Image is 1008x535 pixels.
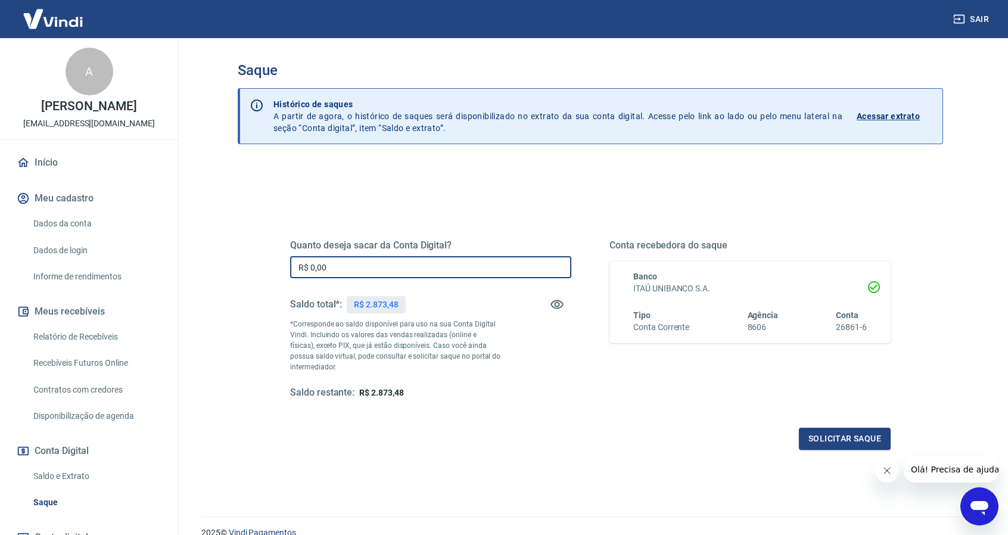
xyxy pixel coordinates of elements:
a: Início [14,150,164,176]
a: Disponibilização de agenda [29,404,164,428]
span: Agência [748,310,779,320]
p: Histórico de saques [273,98,842,110]
button: Sair [951,8,994,30]
span: Banco [633,272,657,281]
a: Dados de login [29,238,164,263]
a: Saldo e Extrato [29,464,164,489]
h6: ITAÚ UNIBANCO S.A. [633,282,867,295]
button: Solicitar saque [799,428,891,450]
h6: 26861-6 [836,321,867,334]
button: Meu cadastro [14,185,164,211]
h5: Quanto deseja sacar da Conta Digital? [290,239,571,251]
p: *Corresponde ao saldo disponível para uso na sua Conta Digital Vindi. Incluindo os valores das ve... [290,319,501,372]
p: R$ 2.873,48 [354,298,398,311]
h6: Conta Corrente [633,321,689,334]
a: Saque [29,490,164,515]
span: Olá! Precisa de ajuda? [7,8,100,18]
a: Acessar extrato [857,98,933,134]
span: Tipo [633,310,651,320]
a: Informe de rendimentos [29,265,164,289]
iframe: Fechar mensagem [875,459,899,483]
a: Dados da conta [29,211,164,236]
button: Conta Digital [14,438,164,464]
h5: Saldo restante: [290,387,354,399]
img: Vindi [14,1,92,37]
a: Contratos com credores [29,378,164,402]
span: Conta [836,310,858,320]
a: Recebíveis Futuros Online [29,351,164,375]
iframe: Botão para abrir a janela de mensagens [960,487,998,525]
p: Acessar extrato [857,110,920,122]
button: Meus recebíveis [14,298,164,325]
h5: Conta recebedora do saque [609,239,891,251]
iframe: Mensagem da empresa [904,456,998,483]
div: A [66,48,113,95]
h3: Saque [238,62,943,79]
h5: Saldo total*: [290,298,342,310]
span: R$ 2.873,48 [359,388,403,397]
h6: 8606 [748,321,779,334]
p: A partir de agora, o histórico de saques será disponibilizado no extrato da sua conta digital. Ac... [273,98,842,134]
p: [EMAIL_ADDRESS][DOMAIN_NAME] [23,117,155,130]
a: Relatório de Recebíveis [29,325,164,349]
p: [PERSON_NAME] [41,100,136,113]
